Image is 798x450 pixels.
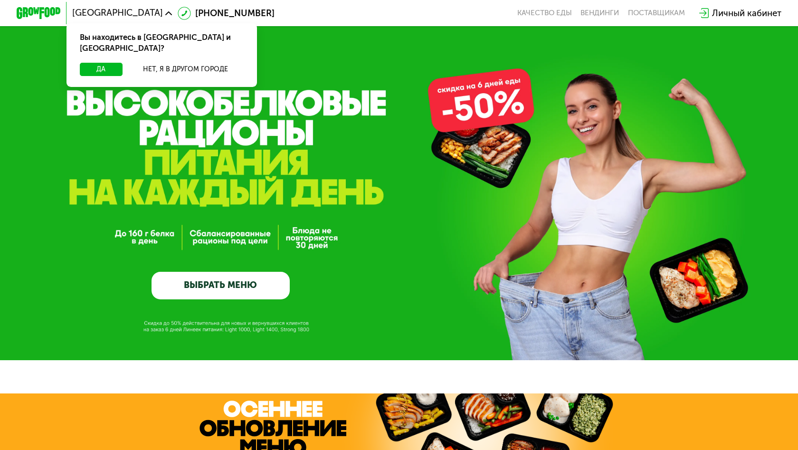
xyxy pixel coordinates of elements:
[127,63,244,76] button: Нет, я в другом городе
[712,7,781,20] div: Личный кабинет
[628,9,685,18] div: поставщикам
[580,9,619,18] a: Вендинги
[178,7,275,20] a: [PHONE_NUMBER]
[152,272,290,299] a: ВЫБРАТЬ МЕНЮ
[80,63,123,76] button: Да
[66,23,257,63] div: Вы находитесь в [GEOGRAPHIC_DATA] и [GEOGRAPHIC_DATA]?
[517,9,572,18] a: Качество еды
[72,9,163,18] span: [GEOGRAPHIC_DATA]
